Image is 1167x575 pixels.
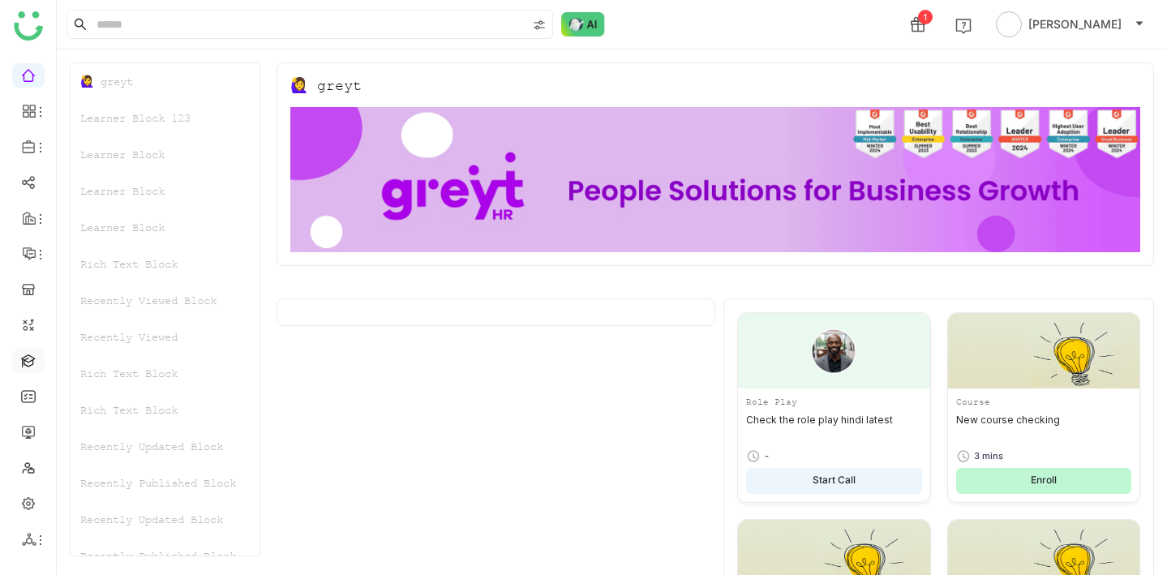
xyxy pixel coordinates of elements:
[746,448,761,463] img: timer.svg
[71,209,260,246] div: Learner Block
[71,392,260,428] div: Rich Text Block
[918,10,933,24] div: 1
[811,328,856,374] img: male-person.png
[71,173,260,209] div: Learner Block
[71,100,260,136] div: Learner Block 123
[813,473,856,488] span: Start Call
[71,538,260,574] div: Recently Published Block
[71,136,260,173] div: Learner Block
[948,313,1140,388] img: Thumbnail
[290,76,362,94] div: 🙋‍♀️ greyt
[974,449,1003,463] div: 3 mins
[1031,473,1057,488] span: Enroll
[746,395,921,409] div: Role Play
[561,12,605,36] img: ask-buddy-normal.svg
[533,19,546,32] img: search-type.svg
[71,63,260,100] div: 🙋‍♀️ greyt
[764,449,770,463] div: -
[956,414,1132,440] div: New course checking
[956,395,1132,409] div: Course
[71,282,260,319] div: Recently Viewed Block
[956,468,1132,494] button: Enroll
[71,246,260,282] div: Rich Text Block
[71,501,260,538] div: Recently Updated Block
[71,465,260,501] div: Recently Published Block
[746,414,921,440] div: Check the role play hindi latest
[746,468,921,494] button: Start Call
[290,107,1140,252] img: 68ca8a786afc163911e2cfd3
[956,448,971,463] img: timer.svg
[1028,15,1122,33] span: [PERSON_NAME]
[955,18,972,34] img: help.svg
[71,355,260,392] div: Rich Text Block
[996,11,1022,37] img: avatar
[993,11,1148,37] button: [PERSON_NAME]
[71,319,260,355] div: Recently Viewed
[71,428,260,465] div: Recently Updated Block
[14,11,43,41] img: logo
